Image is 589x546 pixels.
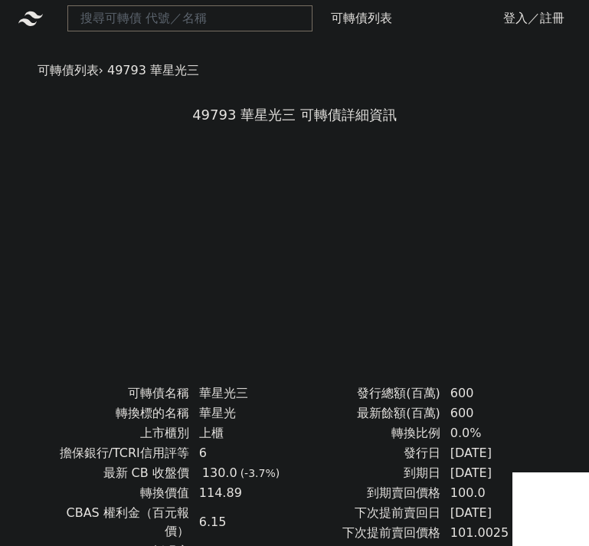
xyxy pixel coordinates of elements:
div: 130.0 [199,464,241,482]
td: [DATE] [441,503,546,523]
a: 可轉債列表 [331,11,392,25]
td: 到期日 [295,463,441,483]
td: 華星光 [190,403,295,423]
td: 發行日 [295,443,441,463]
td: 0.0% [441,423,546,443]
td: [DATE] [441,443,546,463]
input: 搜尋可轉債 代號／名稱 [67,5,312,31]
iframe: Chat Widget [512,472,589,546]
td: 最新餘額(百萬) [295,403,441,423]
td: 600 [441,383,546,403]
td: 100.0 [441,483,546,503]
td: 上櫃 [190,423,295,443]
td: 600 [441,403,546,423]
td: 可轉債名稱 [44,383,190,403]
span: (-3.7%) [241,467,280,479]
h1: 49793 華星光三 可轉債詳細資訊 [25,104,564,126]
td: 101.0025 [441,523,546,543]
td: 擔保銀行/TCRI信用評等 [44,443,190,463]
td: 到期賣回價格 [295,483,441,503]
td: 6 [190,443,295,463]
td: 轉換比例 [295,423,441,443]
td: 轉換價值 [44,483,190,503]
a: 登入／註冊 [491,6,577,31]
td: 華星光三 [190,383,295,403]
td: 114.89 [190,483,295,503]
td: 下次提前賣回價格 [295,523,441,543]
a: 可轉債列表 [38,63,99,77]
li: 49793 華星光三 [107,61,199,80]
td: 最新 CB 收盤價 [44,463,190,483]
td: 6.15 [190,503,295,541]
td: 轉換標的名稱 [44,403,190,423]
td: 下次提前賣回日 [295,503,441,523]
td: CBAS 權利金（百元報價） [44,503,190,541]
td: 上市櫃別 [44,423,190,443]
td: 發行總額(百萬) [295,383,441,403]
td: [DATE] [441,463,546,483]
li: › [38,61,103,80]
